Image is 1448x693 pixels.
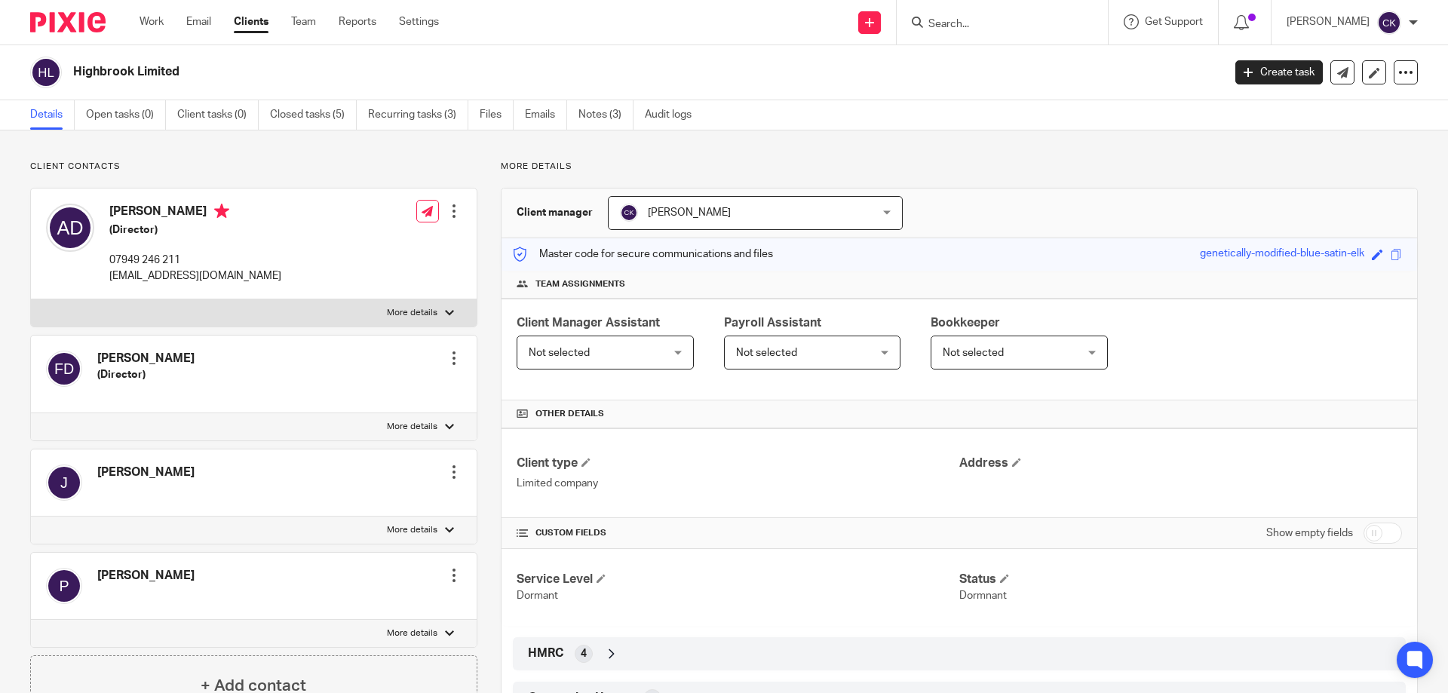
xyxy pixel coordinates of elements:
[46,204,94,252] img: svg%3E
[535,278,625,290] span: Team assignments
[517,590,558,601] span: Dormant
[645,100,703,130] a: Audit logs
[959,590,1007,601] span: Dormnant
[528,645,563,661] span: HMRC
[1200,246,1364,263] div: genetically-modified-blue-satin-elk
[109,204,281,222] h4: [PERSON_NAME]
[387,524,437,536] p: More details
[517,455,959,471] h4: Client type
[399,14,439,29] a: Settings
[234,14,268,29] a: Clients
[86,100,166,130] a: Open tasks (0)
[30,100,75,130] a: Details
[517,527,959,539] h4: CUSTOM FIELDS
[387,307,437,319] p: More details
[959,455,1402,471] h4: Address
[620,204,638,222] img: svg%3E
[648,207,731,218] span: [PERSON_NAME]
[517,205,593,220] h3: Client manager
[959,572,1402,587] h4: Status
[270,100,357,130] a: Closed tasks (5)
[501,161,1418,173] p: More details
[387,421,437,433] p: More details
[97,367,195,382] h5: (Director)
[1287,14,1370,29] p: [PERSON_NAME]
[46,568,82,604] img: svg%3E
[581,646,587,661] span: 4
[535,408,604,420] span: Other details
[1266,526,1353,541] label: Show empty fields
[97,568,195,584] h4: [PERSON_NAME]
[30,57,62,88] img: svg%3E
[46,465,82,501] img: svg%3E
[368,100,468,130] a: Recurring tasks (3)
[387,627,437,639] p: More details
[513,247,773,262] p: Master code for secure communications and files
[1235,60,1323,84] a: Create task
[480,100,514,130] a: Files
[30,12,106,32] img: Pixie
[339,14,376,29] a: Reports
[46,351,82,387] img: svg%3E
[525,100,567,130] a: Emails
[578,100,633,130] a: Notes (3)
[1377,11,1401,35] img: svg%3E
[931,317,1000,329] span: Bookkeeper
[30,161,477,173] p: Client contacts
[517,572,959,587] h4: Service Level
[97,351,195,366] h4: [PERSON_NAME]
[724,317,821,329] span: Payroll Assistant
[736,348,797,358] span: Not selected
[291,14,316,29] a: Team
[943,348,1004,358] span: Not selected
[109,268,281,284] p: [EMAIL_ADDRESS][DOMAIN_NAME]
[927,18,1063,32] input: Search
[109,222,281,238] h5: (Director)
[73,64,985,80] h2: Highbrook Limited
[1145,17,1203,27] span: Get Support
[517,476,959,491] p: Limited company
[140,14,164,29] a: Work
[97,465,195,480] h4: [PERSON_NAME]
[529,348,590,358] span: Not selected
[214,204,229,219] i: Primary
[109,253,281,268] p: 07949 246 211
[517,317,660,329] span: Client Manager Assistant
[186,14,211,29] a: Email
[177,100,259,130] a: Client tasks (0)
